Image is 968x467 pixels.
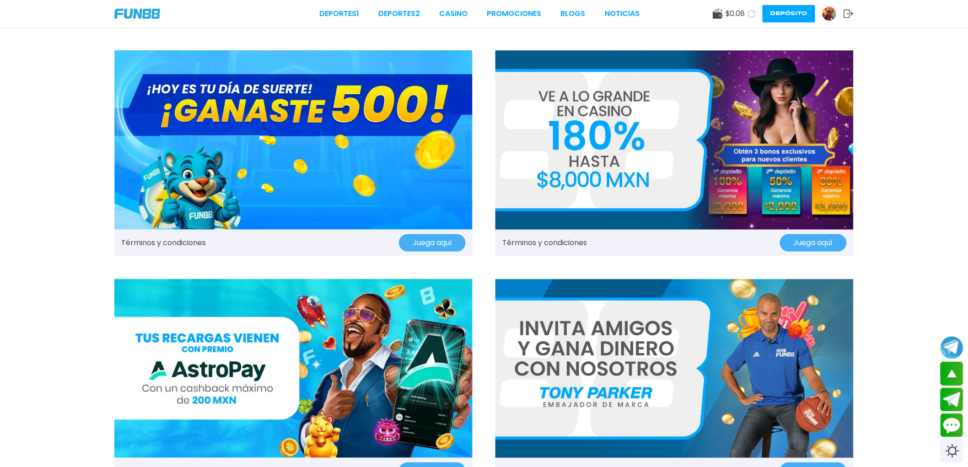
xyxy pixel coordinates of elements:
[487,8,542,19] a: Promociones
[121,237,206,248] a: Términos y condiciones
[502,237,587,248] a: Términos y condiciones
[726,8,745,19] span: $ 0.08
[780,234,847,252] button: Juega aquí
[823,7,836,21] img: Avatar
[399,234,466,252] button: Juega aquí
[941,362,963,386] button: scroll up
[941,440,963,462] div: Switch theme
[941,388,963,412] button: Join telegram
[378,8,420,19] a: Deportes2
[822,6,844,21] a: Avatar
[114,9,160,19] img: Company Logo
[495,50,854,230] img: Promo Banner
[319,8,359,19] a: Deportes1
[941,413,963,437] button: Contact customer service
[495,279,854,458] img: Promo Banner
[114,279,473,458] img: Promo Banner
[605,8,640,19] a: NOTICIAS
[114,50,473,230] img: Promo Banner
[941,336,963,360] button: Join telegram channel
[561,8,586,19] a: BLOGS
[763,5,815,22] button: Depósito
[439,8,468,19] a: CASINO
